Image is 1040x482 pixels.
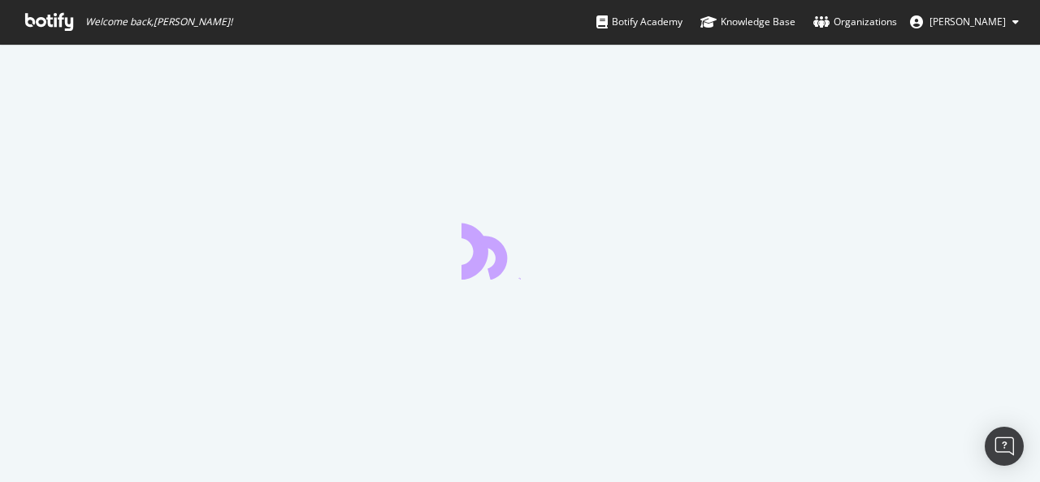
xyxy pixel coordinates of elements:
span: Luca Malagigi [929,15,1006,28]
div: animation [461,221,578,280]
button: [PERSON_NAME] [897,9,1032,35]
div: Open Intercom Messenger [985,427,1024,466]
div: Knowledge Base [700,14,795,30]
div: Organizations [813,14,897,30]
span: Welcome back, [PERSON_NAME] ! [85,15,232,28]
div: Botify Academy [596,14,682,30]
